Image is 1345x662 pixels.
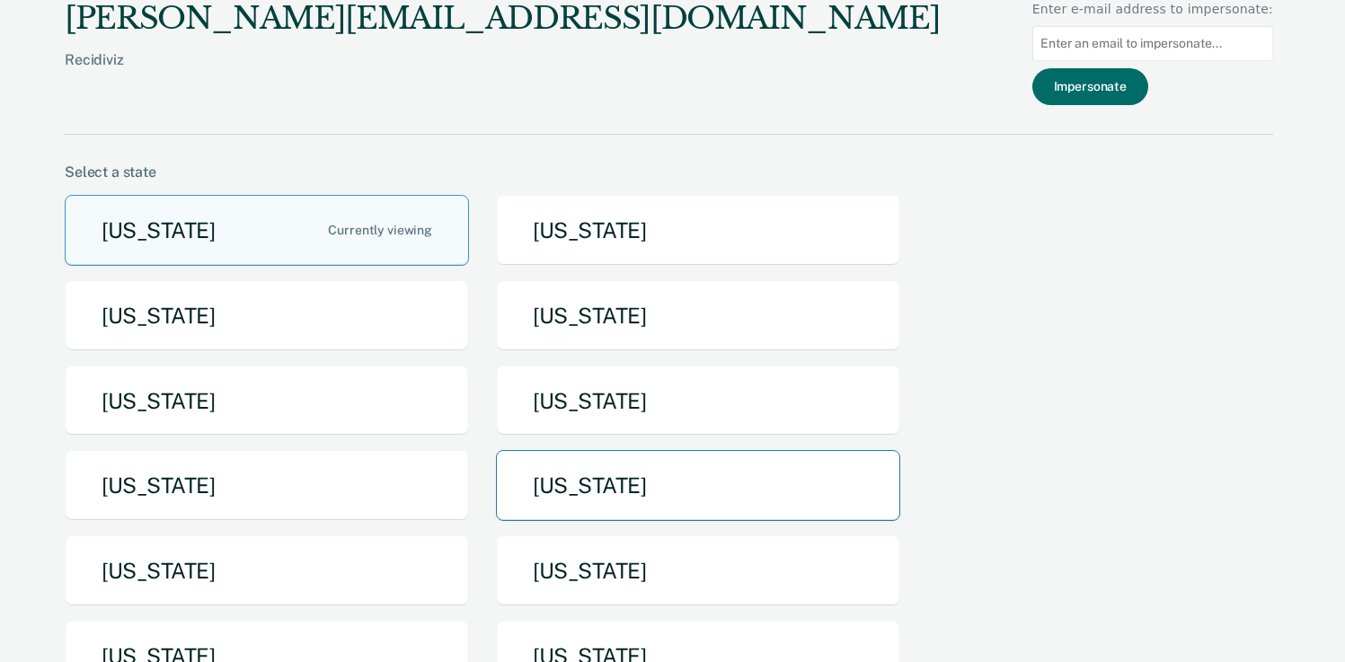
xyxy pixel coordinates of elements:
button: [US_STATE] [496,535,900,606]
button: [US_STATE] [496,195,900,266]
button: [US_STATE] [65,280,469,351]
button: [US_STATE] [65,535,469,606]
button: [US_STATE] [496,366,900,437]
input: Enter an email to impersonate... [1032,26,1273,61]
button: [US_STATE] [65,366,469,437]
button: [US_STATE] [65,450,469,521]
button: [US_STATE] [496,450,900,521]
button: [US_STATE] [496,280,900,351]
div: Select a state [65,163,1273,181]
div: Recidiviz [65,51,940,97]
button: Impersonate [1032,68,1148,105]
button: [US_STATE] [65,195,469,266]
